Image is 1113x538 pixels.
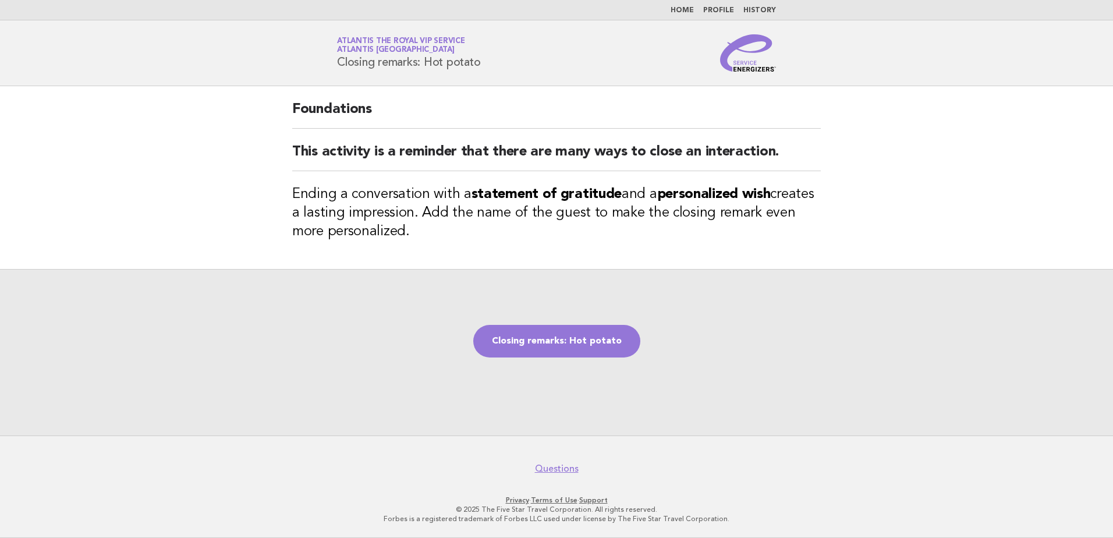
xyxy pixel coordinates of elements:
[292,143,821,171] h2: This activity is a reminder that there are many ways to close an interaction.
[337,37,465,54] a: Atlantis the Royal VIP ServiceAtlantis [GEOGRAPHIC_DATA]
[720,34,776,72] img: Service Energizers
[292,100,821,129] h2: Foundations
[337,47,455,54] span: Atlantis [GEOGRAPHIC_DATA]
[743,7,776,14] a: History
[506,496,529,504] a: Privacy
[200,514,913,523] p: Forbes is a registered trademark of Forbes LLC used under license by The Five Star Travel Corpora...
[657,187,771,201] strong: personalized wish
[579,496,608,504] a: Support
[200,505,913,514] p: © 2025 The Five Star Travel Corporation. All rights reserved.
[292,185,821,241] h3: Ending a conversation with a and a creates a lasting impression. Add the name of the guest to mak...
[473,325,640,358] a: Closing remarks: Hot potato
[472,187,622,201] strong: statement of gratitude
[671,7,694,14] a: Home
[337,38,480,68] h1: Closing remarks: Hot potato
[703,7,734,14] a: Profile
[531,496,577,504] a: Terms of Use
[535,463,579,475] a: Questions
[200,495,913,505] p: · ·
